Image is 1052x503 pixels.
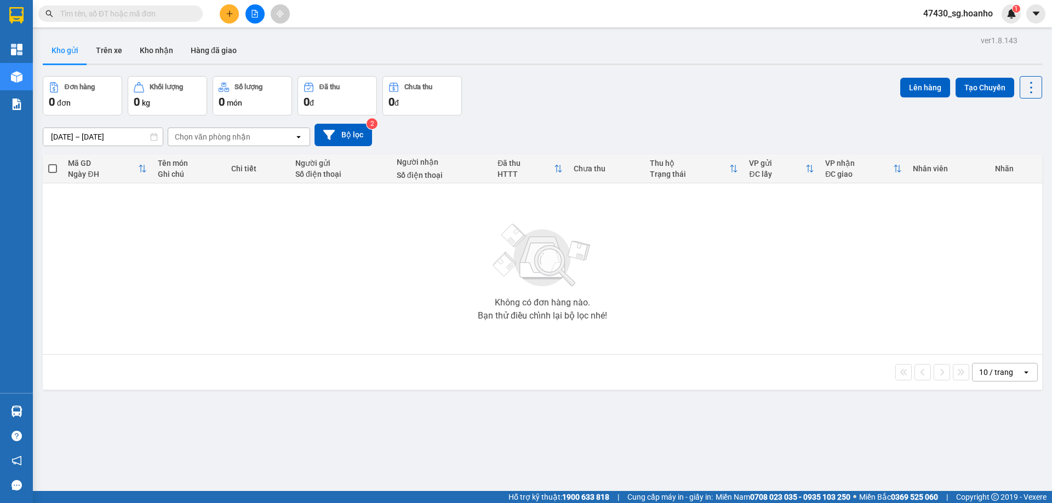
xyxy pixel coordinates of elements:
input: Tìm tên, số ĐT hoặc mã đơn [60,8,190,20]
div: Khối lượng [150,83,183,91]
sup: 2 [367,118,378,129]
div: Đơn hàng [65,83,95,91]
span: 47430_sg.hoanho [914,7,1002,20]
span: file-add [251,10,259,18]
div: Trạng thái [650,170,729,178]
span: message [12,480,22,490]
div: ver 1.8.143 [981,34,1017,47]
span: plus [226,10,233,18]
button: Kho gửi [43,37,87,63]
button: Trên xe [87,37,131,63]
button: Số lượng0món [213,76,292,115]
span: 0 [304,95,310,108]
span: kg [142,99,150,107]
button: aim [271,4,290,24]
button: Lên hàng [900,78,950,97]
span: | [946,491,948,503]
div: Thu hộ [650,159,729,167]
button: Khối lượng0kg [128,76,207,115]
strong: 1900 633 818 [562,493,609,501]
span: search [45,10,53,18]
div: 10 / trang [979,367,1013,378]
div: Tên món [158,159,220,167]
span: Cung cấp máy in - giấy in: [627,491,713,503]
div: Số điện thoại [295,170,386,178]
span: caret-down [1031,9,1041,19]
img: warehouse-icon [11,71,22,83]
span: 0 [134,95,140,108]
div: Người nhận [397,158,487,166]
div: ĐC giao [825,170,893,178]
span: | [618,491,619,503]
button: plus [220,4,239,24]
span: đơn [57,99,71,107]
div: Người gửi [295,159,386,167]
span: Hỗ trợ kỹ thuật: [508,491,609,503]
div: HTTT [498,170,554,178]
span: notification [12,455,22,466]
span: món [227,99,242,107]
div: Mã GD [68,159,138,167]
button: Đã thu0đ [298,76,377,115]
sup: 1 [1013,5,1020,13]
span: ⚪️ [853,495,856,499]
button: Tạo Chuyến [956,78,1014,97]
span: đ [310,99,314,107]
span: đ [395,99,399,107]
span: Miền Nam [716,491,850,503]
div: Ghi chú [158,170,220,178]
span: copyright [991,493,999,501]
th: Toggle SortBy [744,154,820,183]
svg: open [294,132,303,141]
div: Bạn thử điều chỉnh lại bộ lọc nhé! [478,311,607,320]
div: ĐC lấy [749,170,805,178]
div: Đã thu [319,83,340,91]
div: Đã thu [498,159,554,167]
button: file-add [245,4,265,24]
span: 0 [49,95,55,108]
strong: 0369 525 060 [891,493,938,501]
div: Chọn văn phòng nhận [175,131,250,142]
span: 1 [1014,5,1018,13]
th: Toggle SortBy [492,154,568,183]
img: logo-vxr [9,7,24,24]
strong: 0708 023 035 - 0935 103 250 [750,493,850,501]
div: VP gửi [749,159,805,167]
img: warehouse-icon [11,406,22,417]
div: Không có đơn hàng nào. [495,298,590,307]
img: solution-icon [11,99,22,110]
img: dashboard-icon [11,44,22,55]
button: Chưa thu0đ [382,76,462,115]
button: caret-down [1026,4,1045,24]
span: 0 [388,95,395,108]
svg: open [1022,368,1031,377]
div: Nhân viên [913,164,984,173]
span: question-circle [12,431,22,441]
div: Số điện thoại [397,171,487,180]
button: Bộ lọc [315,124,372,146]
div: Số lượng [235,83,262,91]
div: Chi tiết [231,164,284,173]
button: Hàng đã giao [182,37,245,63]
button: Đơn hàng0đơn [43,76,122,115]
th: Toggle SortBy [644,154,744,183]
th: Toggle SortBy [62,154,152,183]
img: icon-new-feature [1007,9,1016,19]
span: aim [276,10,284,18]
div: Nhãn [995,164,1037,173]
img: svg+xml;base64,PHN2ZyBjbGFzcz0ibGlzdC1wbHVnX19zdmciIHhtbG5zPSJodHRwOi8vd3d3LnczLm9yZy8yMDAwL3N2Zy... [488,217,597,294]
span: Miền Bắc [859,491,938,503]
div: Ngày ĐH [68,170,138,178]
span: 0 [219,95,225,108]
button: Kho nhận [131,37,182,63]
div: VP nhận [825,159,893,167]
div: Chưa thu [404,83,432,91]
th: Toggle SortBy [820,154,907,183]
div: Chưa thu [574,164,639,173]
input: Select a date range. [43,128,163,146]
